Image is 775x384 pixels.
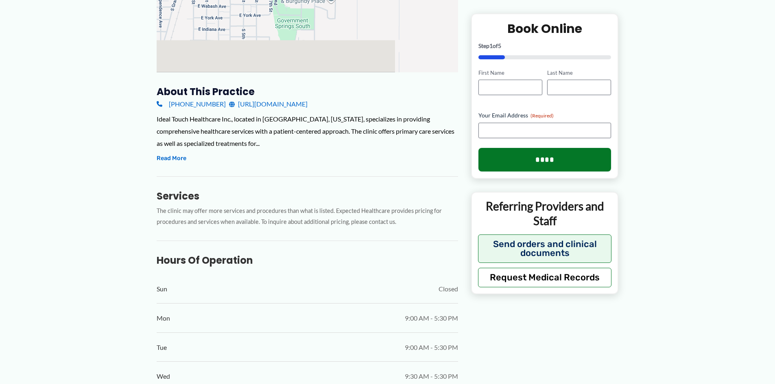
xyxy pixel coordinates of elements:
span: Wed [157,370,170,382]
button: Read More [157,154,186,163]
span: 9:00 AM - 5:30 PM [405,312,458,324]
h3: Services [157,190,458,202]
h2: Book Online [478,20,611,36]
span: Mon [157,312,170,324]
span: 5 [498,42,501,49]
p: The clinic may offer more services and procedures than what is listed. Expected Healthcare provid... [157,206,458,228]
span: 9:30 AM - 5:30 PM [405,370,458,382]
a: [URL][DOMAIN_NAME] [229,98,308,110]
a: [PHONE_NUMBER] [157,98,226,110]
span: Sun [157,283,167,295]
button: Request Medical Records [478,267,612,287]
label: Last Name [547,69,611,76]
span: Closed [439,283,458,295]
button: Send orders and clinical documents [478,234,612,263]
span: Tue [157,341,167,354]
p: Step of [478,43,611,48]
label: Your Email Address [478,111,611,119]
span: (Required) [530,113,554,119]
div: Ideal Touch Healthcare Inc., located in [GEOGRAPHIC_DATA], [US_STATE], specializes in providing c... [157,113,458,149]
h3: Hours of Operation [157,254,458,267]
span: 1 [489,42,493,49]
span: 9:00 AM - 5:30 PM [405,341,458,354]
label: First Name [478,69,542,76]
h3: About this practice [157,85,458,98]
p: Referring Providers and Staff [478,199,612,228]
